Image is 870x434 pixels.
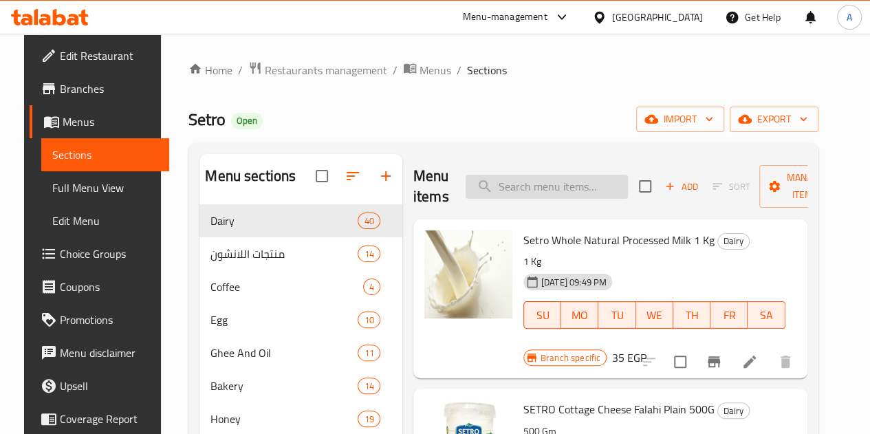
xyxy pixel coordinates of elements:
[704,176,759,197] span: Select section first
[358,347,379,360] span: 11
[63,113,158,130] span: Menus
[210,213,358,229] span: Dairy
[660,176,704,197] span: Add item
[188,62,232,78] a: Home
[403,61,451,79] a: Menus
[730,107,818,132] button: export
[413,166,449,207] h2: Menu items
[523,230,715,250] span: Setro Whole Natural Processed Milk 1 Kg
[741,111,807,128] span: export
[265,62,387,78] span: Restaurants management
[663,179,700,195] span: Add
[536,276,612,289] span: [DATE] 09:49 PM
[60,312,158,328] span: Promotions
[52,147,158,163] span: Sections
[679,305,705,325] span: TH
[336,160,369,193] span: Sort sections
[642,305,668,325] span: WE
[358,413,379,426] span: 19
[666,347,695,376] span: Select to update
[60,279,158,295] span: Coupons
[463,9,547,25] div: Menu-management
[364,281,380,294] span: 4
[523,399,715,420] span: SETRO Cottage Cheese Falahi Plain 500G
[60,246,158,262] span: Choice Groups
[753,305,779,325] span: SA
[369,160,402,193] button: Add section
[30,72,169,105] a: Branches
[673,301,710,329] button: TH
[604,305,630,325] span: TU
[60,378,158,394] span: Upsell
[393,62,398,78] li: /
[52,213,158,229] span: Edit Menu
[358,215,379,228] span: 40
[598,301,635,329] button: TU
[467,62,506,78] span: Sections
[612,348,646,367] h6: 35 EGP
[60,47,158,64] span: Edit Restaurant
[30,369,169,402] a: Upsell
[358,378,380,394] div: items
[30,270,169,303] a: Coupons
[210,378,358,394] span: Bakery
[358,314,379,327] span: 10
[52,180,158,196] span: Full Menu View
[41,171,169,204] a: Full Menu View
[567,305,593,325] span: MO
[523,253,785,270] p: 1 Kg
[60,345,158,361] span: Menu disclaimer
[420,62,451,78] span: Menus
[358,246,380,262] div: items
[210,312,358,328] span: Egg
[30,237,169,270] a: Choice Groups
[199,303,402,336] div: Egg10
[307,162,336,191] span: Select all sections
[41,138,169,171] a: Sections
[210,279,362,295] span: Coffee
[199,204,402,237] div: Dairy40
[466,175,628,199] input: search
[561,301,598,329] button: MO
[717,402,750,419] div: Dairy
[358,345,380,361] div: items
[358,248,379,261] span: 14
[770,169,840,204] span: Manage items
[741,354,758,370] a: Edit menu item
[248,61,387,79] a: Restaurants management
[717,233,750,250] div: Dairy
[697,345,730,378] button: Branch-specific-item
[210,345,358,361] div: Ghee And Oil
[535,351,606,365] span: Branch specific
[660,176,704,197] button: Add
[199,237,402,270] div: منتجات اللانشون14
[188,61,818,79] nav: breadcrumb
[769,345,802,378] button: delete
[41,204,169,237] a: Edit Menu
[710,301,748,329] button: FR
[199,369,402,402] div: Bakery14
[530,305,556,325] span: SU
[238,62,243,78] li: /
[636,301,673,329] button: WE
[60,411,158,427] span: Coverage Report
[748,301,785,329] button: SA
[718,233,749,249] span: Dairy
[60,80,158,97] span: Branches
[718,403,749,419] span: Dairy
[358,312,380,328] div: items
[358,213,380,229] div: items
[457,62,461,78] li: /
[424,230,512,318] img: Setro Whole Natural Processed Milk 1 Kg
[210,246,358,262] span: منتجات اللانشون
[30,105,169,138] a: Menus
[523,301,561,329] button: SU
[210,411,358,427] span: Honey
[30,39,169,72] a: Edit Restaurant
[636,107,724,132] button: import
